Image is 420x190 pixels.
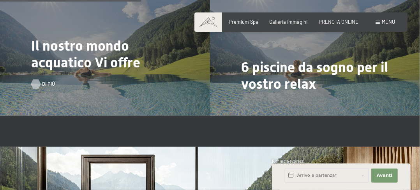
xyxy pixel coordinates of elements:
span: Richiesta express [272,159,304,164]
a: Premium Spa [229,19,259,25]
a: Galleria immagini [270,19,308,25]
button: Avanti [371,169,398,183]
span: Il nostro mondo acquatico Vi offre [31,38,140,71]
span: Di più [42,81,55,88]
a: PRENOTA ONLINE [319,19,358,25]
span: Menu [382,19,395,25]
span: Avanti [377,172,392,179]
span: 6 piscine da sogno per il vostro relax [241,59,388,92]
